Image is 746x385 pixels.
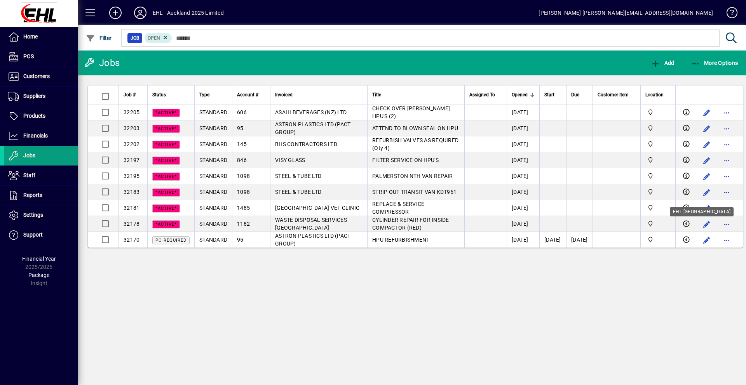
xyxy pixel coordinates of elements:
span: Financial Year [22,256,56,262]
div: Due [571,91,588,99]
td: [DATE] [507,136,539,152]
button: Edit [701,154,713,167]
div: EHL - Auckland 2025 Limited [153,7,224,19]
span: EHL AUCKLAND [645,156,671,164]
span: Opened [512,91,528,99]
span: BHS CONTRACTORS LTD [275,141,337,147]
span: EHL AUCKLAND [645,140,671,148]
a: Knowledge Base [721,2,736,27]
span: 95 [237,237,244,243]
span: 1098 [237,173,250,179]
span: Products [23,113,45,119]
button: More Options [689,56,740,70]
span: Start [544,91,554,99]
span: HPU REFURBISHMENT [372,237,429,243]
span: EHL AUCKLAND [645,124,671,132]
span: PALMERSTON NTH VAN REPAIR [372,173,453,179]
span: 95 [237,125,244,131]
button: Edit [701,170,713,183]
button: Edit [701,106,713,119]
span: STANDARD [199,141,227,147]
span: VISY GLASS [275,157,305,163]
span: 1098 [237,189,250,195]
button: More options [721,186,733,199]
div: Opened [512,91,535,99]
button: Edit [701,202,713,214]
span: [GEOGRAPHIC_DATA] VET CLINIC [275,205,359,211]
span: REFURBISH VALVES AS REQUIRED (Qty 4) [372,137,458,151]
span: Account # [237,91,258,99]
span: 32178 [124,221,139,227]
button: Edit [701,234,713,246]
span: STEEL & TUBE LTD [275,189,321,195]
span: 606 [237,109,247,115]
span: EHL AUCKLAND [645,235,671,244]
button: Filter [84,31,114,45]
span: Location [645,91,664,99]
div: Assigned To [469,91,502,99]
span: STANDARD [199,173,227,179]
span: Staff [23,172,35,178]
button: Add [103,6,128,20]
span: 32202 [124,141,139,147]
span: WASTE DISPOSAL SERVICES - [GEOGRAPHIC_DATA] [275,217,350,231]
span: Assigned To [469,91,495,99]
span: STANDARD [199,157,227,163]
span: STANDARD [199,125,227,131]
span: Invoiced [275,91,293,99]
td: [DATE] [507,168,539,184]
span: 32181 [124,205,139,211]
a: Staff [4,166,78,185]
div: Start [544,91,561,99]
button: More options [721,218,733,230]
span: Reports [23,192,42,198]
span: Type [199,91,209,99]
button: Edit [701,186,713,199]
span: Add [651,60,674,66]
a: Customers [4,67,78,86]
button: Edit [701,218,713,230]
span: 32195 [124,173,139,179]
span: Settings [23,212,43,218]
span: STEEL & TUBE LTD [275,173,321,179]
a: Settings [4,206,78,225]
span: ATTEND TO BLOWN SEAL ON HPU [372,125,458,131]
span: 32205 [124,109,139,115]
mat-chip: Open Status: Open [145,33,172,43]
span: Job [131,34,139,42]
button: More options [721,106,733,119]
div: Invoiced [275,91,363,99]
span: Title [372,91,381,99]
td: [DATE] [507,216,539,232]
span: 145 [237,141,247,147]
span: Due [571,91,579,99]
span: STANDARD [199,109,227,115]
span: ASTRON PLASTICS LTD (PACT GROUP) [275,233,350,247]
button: More options [721,234,733,246]
span: Job # [124,91,136,99]
span: Home [23,33,38,40]
td: [DATE] [507,232,539,247]
span: Customer Item [598,91,629,99]
span: STANDARD [199,237,227,243]
a: Products [4,106,78,126]
span: Suppliers [23,93,45,99]
span: 1182 [237,221,250,227]
span: EHL AUCKLAND [645,220,671,228]
a: Financials [4,126,78,146]
span: FILTER SERVICE ON HPU'S [372,157,439,163]
div: Job # [124,91,143,99]
a: Reports [4,186,78,205]
span: EHL AUCKLAND [645,188,671,196]
span: CYLINDER REPAIR FOR INSIDE COMPACTOR (RED) [372,217,449,231]
td: [DATE] [539,232,566,247]
a: Support [4,225,78,245]
span: Financials [23,132,48,139]
span: STANDARD [199,205,227,211]
div: [PERSON_NAME] [PERSON_NAME][EMAIL_ADDRESS][DOMAIN_NAME] [539,7,713,19]
span: STANDARD [199,221,227,227]
span: 32183 [124,189,139,195]
span: ASAHI BEVERAGES (NZ) LTD [275,109,347,115]
td: [DATE] [507,184,539,200]
button: More options [721,154,733,167]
